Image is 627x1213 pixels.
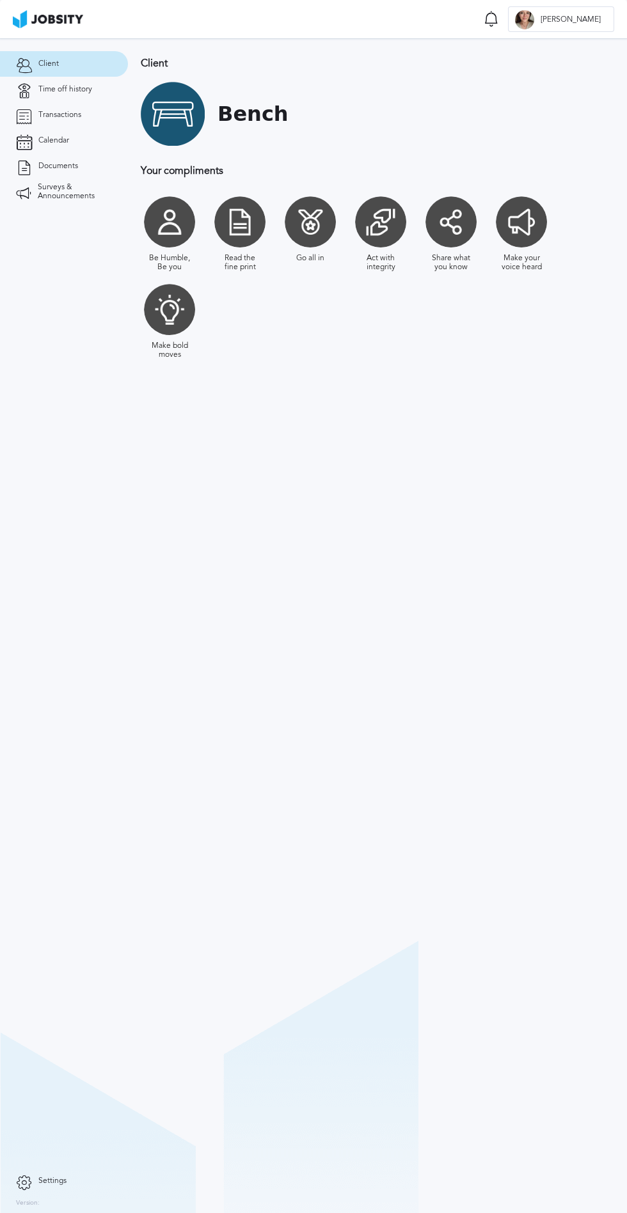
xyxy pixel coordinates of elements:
div: Be Humble, Be you [147,254,192,272]
div: Make bold moves [147,341,192,359]
div: A [515,10,534,29]
span: [PERSON_NAME] [534,15,607,24]
h3: Client [141,58,614,69]
span: Time off history [38,85,92,94]
h3: Your compliments [141,165,614,176]
h1: Bench [218,102,289,126]
div: Act with integrity [358,254,403,272]
span: Calendar [38,136,69,145]
label: Version: [16,1200,40,1207]
div: Read the fine print [218,254,262,272]
span: Settings [38,1177,67,1186]
span: Transactions [38,111,81,120]
div: Make your voice heard [499,254,544,272]
button: A[PERSON_NAME] [508,6,614,32]
span: Client [38,59,59,68]
div: Share what you know [429,254,473,272]
span: Surveys & Announcements [38,183,112,201]
div: Go all in [296,254,324,263]
span: Documents [38,162,78,171]
img: ab4bad089aa723f57921c736e9817d99.png [13,10,83,28]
